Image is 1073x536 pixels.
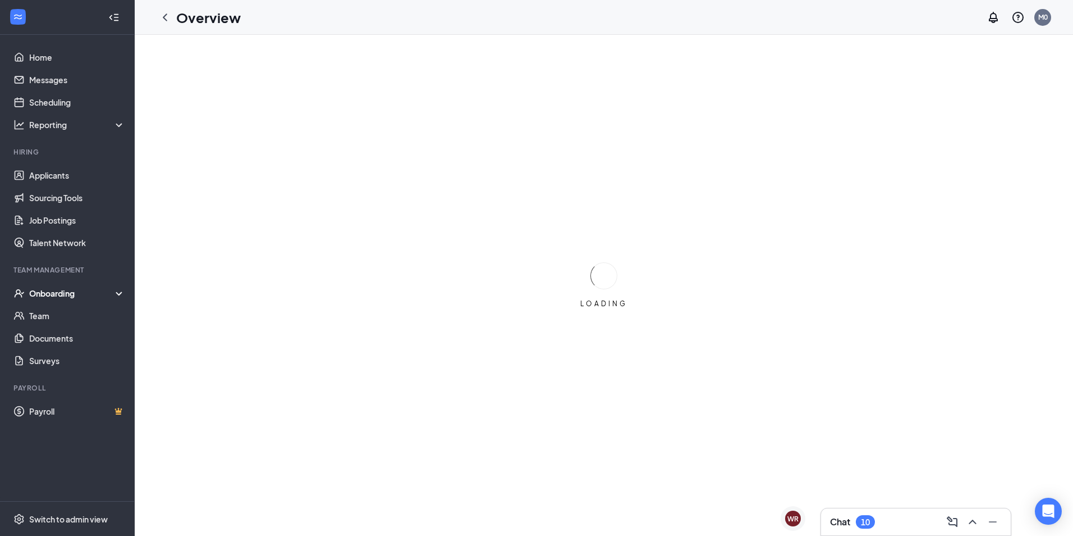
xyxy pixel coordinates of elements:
[29,187,125,209] a: Sourcing Tools
[29,164,125,187] a: Applicants
[966,515,979,529] svg: ChevronUp
[13,288,25,299] svg: UserCheck
[861,517,870,527] div: 10
[29,305,125,327] a: Team
[13,147,123,157] div: Hiring
[29,514,108,525] div: Switch to admin view
[29,119,126,130] div: Reporting
[158,11,172,24] svg: ChevronLeft
[13,383,123,393] div: Payroll
[108,12,120,23] svg: Collapse
[13,514,25,525] svg: Settings
[576,299,632,308] div: LOADING
[12,11,24,22] svg: WorkstreamLogo
[946,515,959,529] svg: ComposeMessage
[13,265,123,275] div: Team Management
[787,514,799,524] div: WR
[29,46,125,69] a: Home
[29,327,125,349] a: Documents
[986,515,999,529] svg: Minimize
[29,349,125,372] a: Surveys
[943,513,961,531] button: ComposeMessage
[176,8,241,27] h1: Overview
[29,400,125,423] a: PayrollCrown
[29,209,125,231] a: Job Postings
[964,513,982,531] button: ChevronUp
[13,119,25,130] svg: Analysis
[29,91,125,113] a: Scheduling
[29,288,116,299] div: Onboarding
[830,516,850,528] h3: Chat
[987,11,1000,24] svg: Notifications
[1035,498,1062,525] div: Open Intercom Messenger
[29,231,125,254] a: Talent Network
[1038,12,1048,22] div: M0
[1011,11,1025,24] svg: QuestionInfo
[29,69,125,91] a: Messages
[984,513,1002,531] button: Minimize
